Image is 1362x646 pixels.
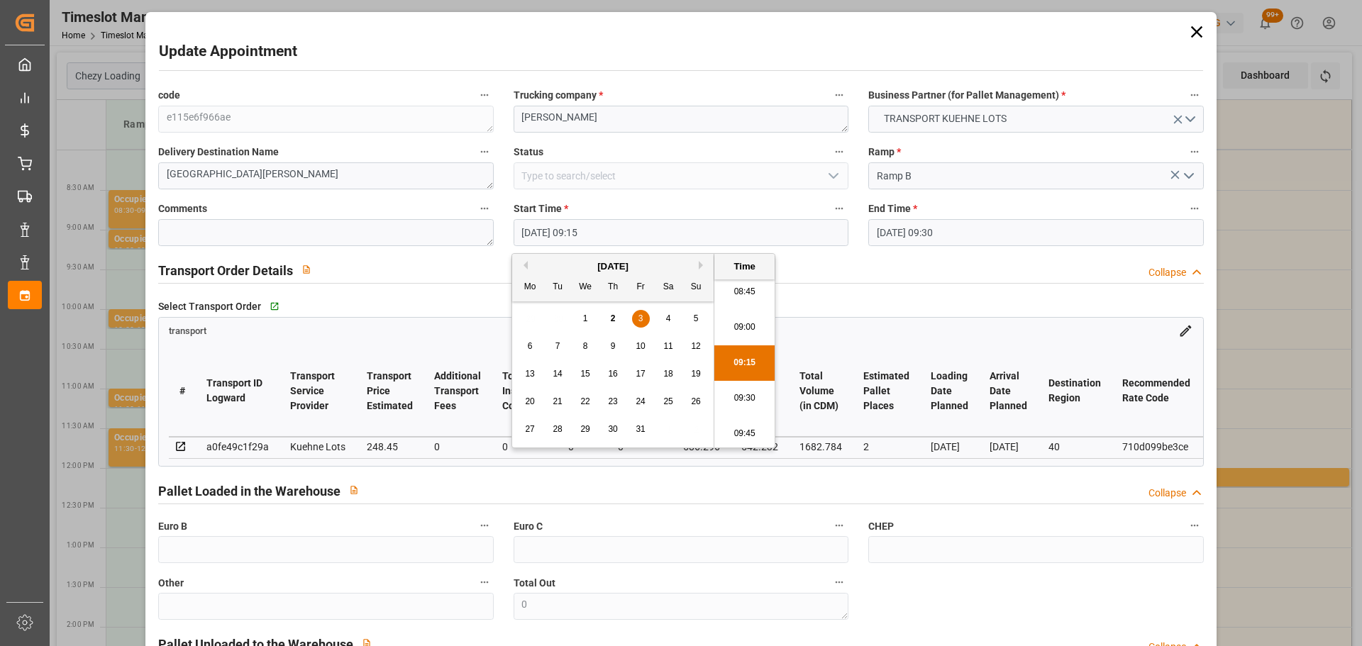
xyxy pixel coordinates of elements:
[1038,345,1112,437] th: Destination Region
[521,365,539,383] div: Choose Monday, October 13th, 2025
[660,310,677,328] div: Choose Saturday, October 4th, 2025
[514,519,543,534] span: Euro C
[434,438,481,455] div: 0
[979,345,1038,437] th: Arrival Date Planned
[691,396,700,406] span: 26
[789,345,853,437] th: Total Volume (in CDM)
[920,345,979,437] th: Loading Date Planned
[475,86,494,104] button: code
[169,324,206,335] a: transport
[830,143,848,161] button: Status
[1148,265,1186,280] div: Collapse
[868,106,1203,133] button: open menu
[868,201,917,216] span: End Time
[514,219,848,246] input: DD-MM-YYYY HH:MM
[663,396,672,406] span: 25
[636,424,645,434] span: 31
[1148,486,1186,501] div: Collapse
[521,421,539,438] div: Choose Monday, October 27th, 2025
[608,396,617,406] span: 23
[169,345,196,437] th: #
[1048,438,1101,455] div: 40
[830,86,848,104] button: Trucking company *
[549,365,567,383] div: Choose Tuesday, October 14th, 2025
[514,88,603,103] span: Trucking company
[714,310,775,345] li: 09:00
[580,396,589,406] span: 22
[525,424,534,434] span: 27
[611,341,616,351] span: 9
[492,345,558,437] th: Total Insurance Cost
[868,88,1065,103] span: Business Partner (for Pallet Management)
[632,393,650,411] div: Choose Friday, October 24th, 2025
[632,310,650,328] div: Choose Friday, October 3rd, 2025
[604,393,622,411] div: Choose Thursday, October 23rd, 2025
[868,219,1203,246] input: DD-MM-YYYY HH:MM
[516,305,710,443] div: month 2025-10
[632,365,650,383] div: Choose Friday, October 17th, 2025
[714,381,775,416] li: 09:30
[660,279,677,296] div: Sa
[514,162,848,189] input: Type to search/select
[521,338,539,355] div: Choose Monday, October 6th, 2025
[512,260,714,274] div: [DATE]
[931,438,968,455] div: [DATE]
[691,341,700,351] span: 12
[666,313,671,323] span: 4
[636,396,645,406] span: 24
[577,279,594,296] div: We
[158,201,207,216] span: Comments
[1185,86,1204,104] button: Business Partner (for Pallet Management) *
[521,279,539,296] div: Mo
[158,481,340,501] h2: Pallet Loaded in the Warehouse
[687,279,705,296] div: Su
[158,106,493,133] textarea: e115e6f966ae
[549,338,567,355] div: Choose Tuesday, October 7th, 2025
[525,396,534,406] span: 20
[990,438,1027,455] div: [DATE]
[714,345,775,381] li: 09:15
[632,338,650,355] div: Choose Friday, October 10th, 2025
[663,369,672,379] span: 18
[549,421,567,438] div: Choose Tuesday, October 28th, 2025
[514,145,543,160] span: Status
[553,369,562,379] span: 14
[687,338,705,355] div: Choose Sunday, October 12th, 2025
[714,274,775,310] li: 08:45
[577,365,594,383] div: Choose Wednesday, October 15th, 2025
[525,369,534,379] span: 13
[583,313,588,323] span: 1
[660,393,677,411] div: Choose Saturday, October 25th, 2025
[290,438,345,455] div: Kuehne Lots
[636,369,645,379] span: 17
[822,165,843,187] button: open menu
[475,516,494,535] button: Euro B
[638,313,643,323] span: 3
[580,424,589,434] span: 29
[687,310,705,328] div: Choose Sunday, October 5th, 2025
[663,341,672,351] span: 11
[577,393,594,411] div: Choose Wednesday, October 22nd, 2025
[604,310,622,328] div: Choose Thursday, October 2nd, 2025
[604,421,622,438] div: Choose Thursday, October 30th, 2025
[863,438,909,455] div: 2
[158,299,261,314] span: Select Transport Order
[830,199,848,218] button: Start Time *
[868,519,894,534] span: CHEP
[423,345,492,437] th: Additional Transport Fees
[868,145,901,160] span: Ramp
[514,576,555,591] span: Total Out
[632,279,650,296] div: Fr
[549,279,567,296] div: Tu
[279,345,356,437] th: Transport Service Provider
[502,438,547,455] div: 0
[636,341,645,351] span: 10
[660,365,677,383] div: Choose Saturday, October 18th, 2025
[367,438,413,455] div: 248.45
[1201,345,1279,437] th: Delivery Destination Code
[555,341,560,351] span: 7
[528,341,533,351] span: 6
[694,313,699,323] span: 5
[549,393,567,411] div: Choose Tuesday, October 21st, 2025
[475,199,494,218] button: Comments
